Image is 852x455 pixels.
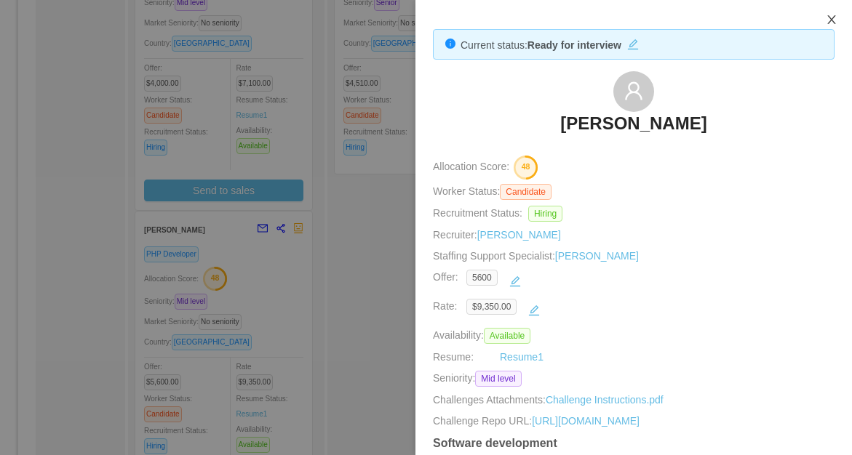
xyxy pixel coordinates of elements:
[527,39,621,51] strong: Ready for interview
[509,155,538,178] button: 48
[466,299,517,315] span: $9,350.00
[433,392,546,408] span: Challenges Attachments:
[546,394,664,406] a: Challenge Instructions.pdf
[433,161,509,173] span: Allocation Score:
[484,328,530,344] span: Available
[532,415,640,427] a: [URL][DOMAIN_NAME]
[500,350,544,365] a: Resume1
[466,270,498,286] span: 5600
[528,206,562,222] span: Hiring
[433,229,561,241] span: Recruiter:
[477,229,561,241] a: [PERSON_NAME]
[621,36,645,50] button: icon: edit
[503,270,527,293] button: icon: edit
[555,250,639,262] a: [PERSON_NAME]
[624,81,644,101] i: icon: user
[522,299,546,322] button: icon: edit
[433,250,639,262] span: Staffing Support Specialist:
[560,112,706,135] h3: [PERSON_NAME]
[433,351,474,363] span: Resume:
[433,207,522,219] span: Recruitment Status:
[522,163,530,172] text: 48
[433,185,500,197] span: Worker Status:
[445,39,455,49] i: icon: info-circle
[475,371,521,387] span: Mid level
[433,371,475,387] span: Seniority:
[500,184,552,200] span: Candidate
[433,414,532,429] span: Challenge Repo URL:
[560,112,706,144] a: [PERSON_NAME]
[433,329,536,341] span: Availability:
[826,14,837,25] i: icon: close
[461,39,527,51] span: Current status:
[433,437,557,449] strong: Software development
